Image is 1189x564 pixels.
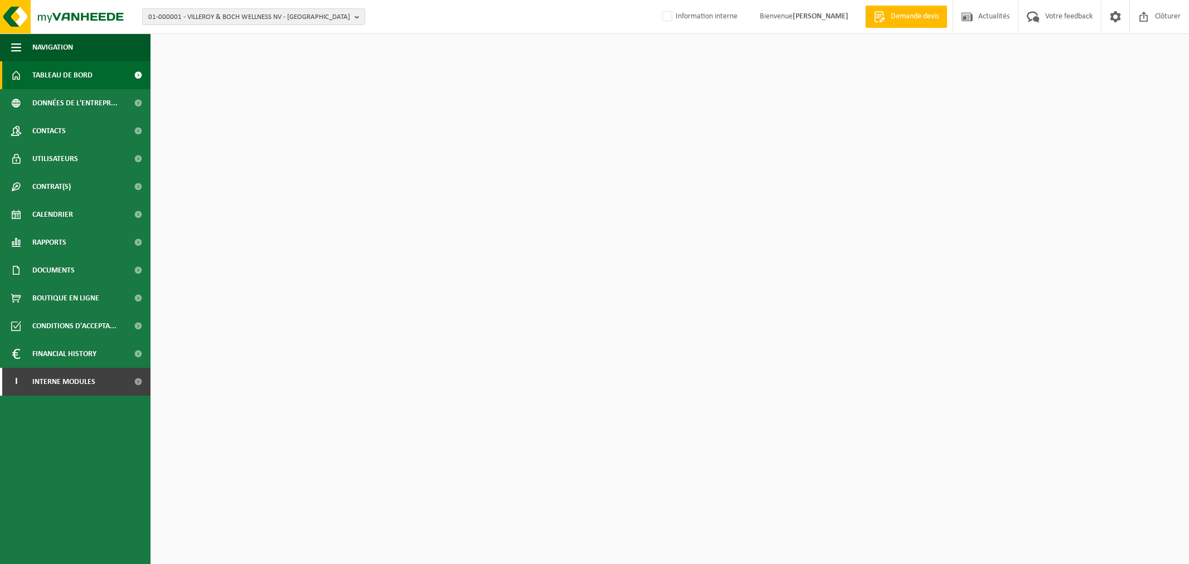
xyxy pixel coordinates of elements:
label: Information interne [660,8,737,25]
span: Utilisateurs [32,145,78,173]
span: Documents [32,256,75,284]
span: Interne modules [32,368,95,396]
span: I [11,368,21,396]
span: Données de l'entrepr... [32,89,118,117]
span: Demande devis [888,11,942,22]
strong: [PERSON_NAME] [793,12,848,21]
span: Navigation [32,33,73,61]
span: Contacts [32,117,66,145]
span: 01-000001 - VILLEROY & BOCH WELLNESS NV - [GEOGRAPHIC_DATA] [148,9,350,26]
span: Conditions d'accepta... [32,312,117,340]
button: 01-000001 - VILLEROY & BOCH WELLNESS NV - [GEOGRAPHIC_DATA] [142,8,365,25]
span: Rapports [32,228,66,256]
span: Calendrier [32,201,73,228]
span: Tableau de bord [32,61,93,89]
span: Contrat(s) [32,173,71,201]
a: Demande devis [865,6,947,28]
span: Financial History [32,340,96,368]
span: Boutique en ligne [32,284,99,312]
